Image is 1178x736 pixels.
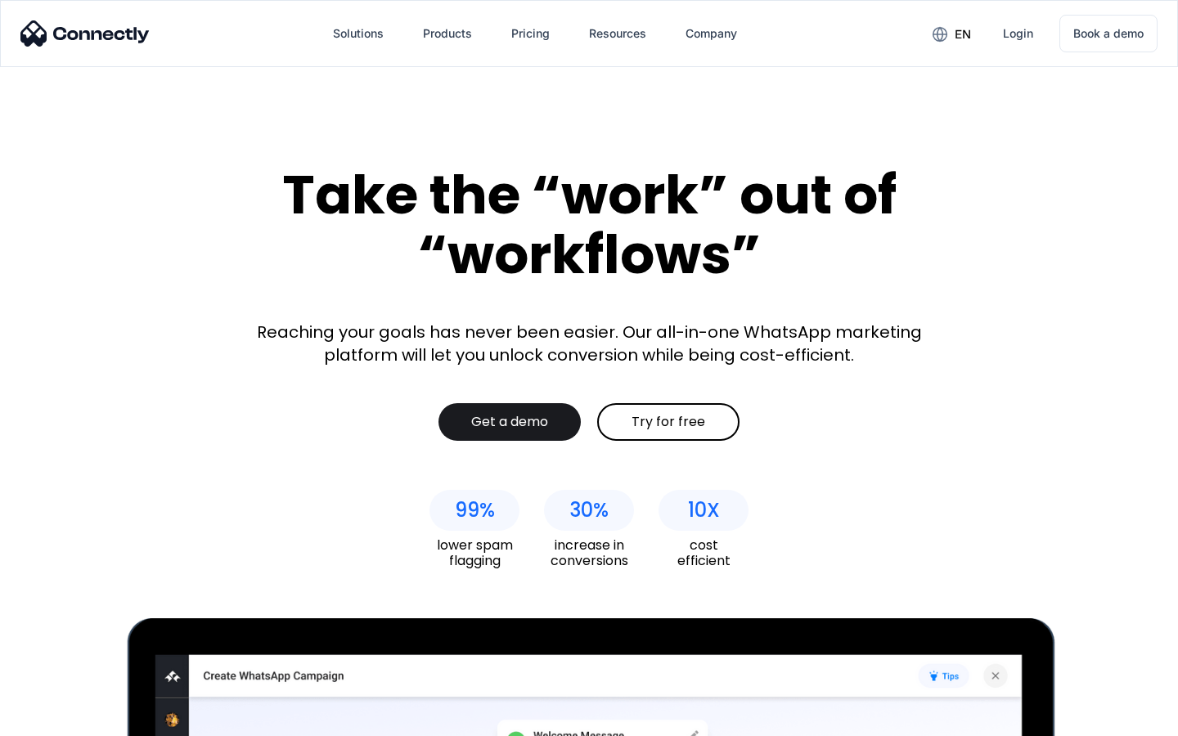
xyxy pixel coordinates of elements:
[423,22,472,45] div: Products
[597,403,740,441] a: Try for free
[511,22,550,45] div: Pricing
[333,22,384,45] div: Solutions
[659,537,749,568] div: cost efficient
[245,321,933,366] div: Reaching your goals has never been easier. Our all-in-one WhatsApp marketing platform will let yo...
[455,499,495,522] div: 99%
[498,14,563,53] a: Pricing
[16,707,98,730] aside: Language selected: English
[544,537,634,568] div: increase in conversions
[1059,15,1158,52] a: Book a demo
[686,22,737,45] div: Company
[20,20,150,47] img: Connectly Logo
[438,403,581,441] a: Get a demo
[471,414,548,430] div: Get a demo
[990,14,1046,53] a: Login
[589,22,646,45] div: Resources
[1003,22,1033,45] div: Login
[632,414,705,430] div: Try for free
[955,23,971,46] div: en
[688,499,720,522] div: 10X
[221,165,957,284] div: Take the “work” out of “workflows”
[569,499,609,522] div: 30%
[33,707,98,730] ul: Language list
[429,537,519,568] div: lower spam flagging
